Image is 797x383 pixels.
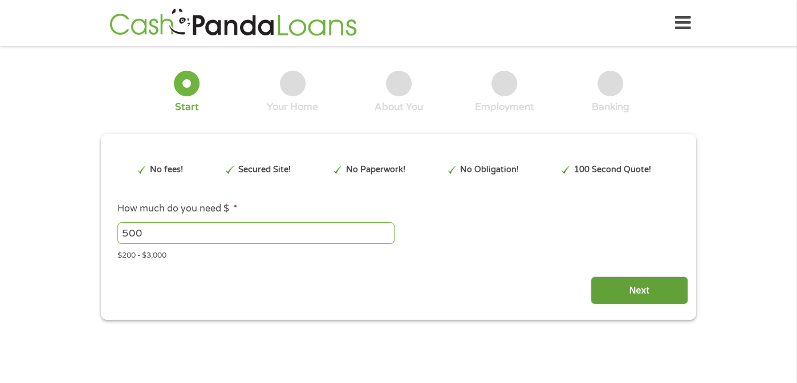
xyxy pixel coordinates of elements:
[117,203,237,215] label: How much do you need $
[150,164,183,176] p: No fees!
[117,246,680,262] div: $200 - $3,000
[591,276,688,304] input: Next
[475,101,534,113] div: Employment
[267,101,318,113] div: Your Home
[106,7,360,39] img: GetLoanNow Logo
[592,101,629,113] div: Banking
[346,164,405,176] p: No Paperwork!
[375,101,423,113] div: About You
[174,101,198,113] div: Start
[238,164,291,176] p: Secured Site!
[574,164,651,176] p: 100 Second Quote!
[460,164,519,176] p: No Obligation!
